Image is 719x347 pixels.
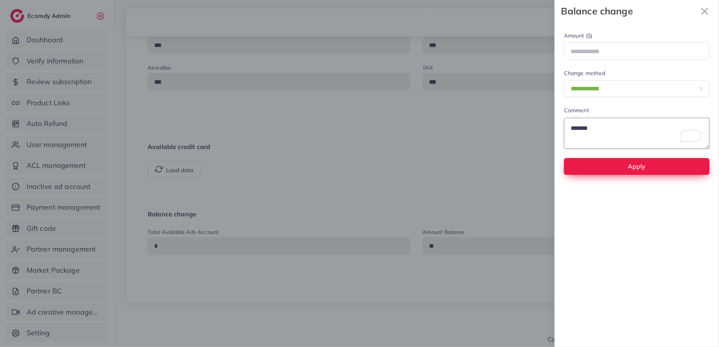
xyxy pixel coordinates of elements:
[697,3,713,19] button: Close
[561,4,697,18] strong: Balance change
[564,32,710,43] legend: Amount ($)
[697,4,713,19] svg: x
[628,162,646,170] span: Apply
[564,106,710,117] legend: Comment
[564,158,710,175] button: Apply
[564,69,710,80] legend: Change method
[564,118,710,149] textarea: To enrich screen reader interactions, please activate Accessibility in Grammarly extension settings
